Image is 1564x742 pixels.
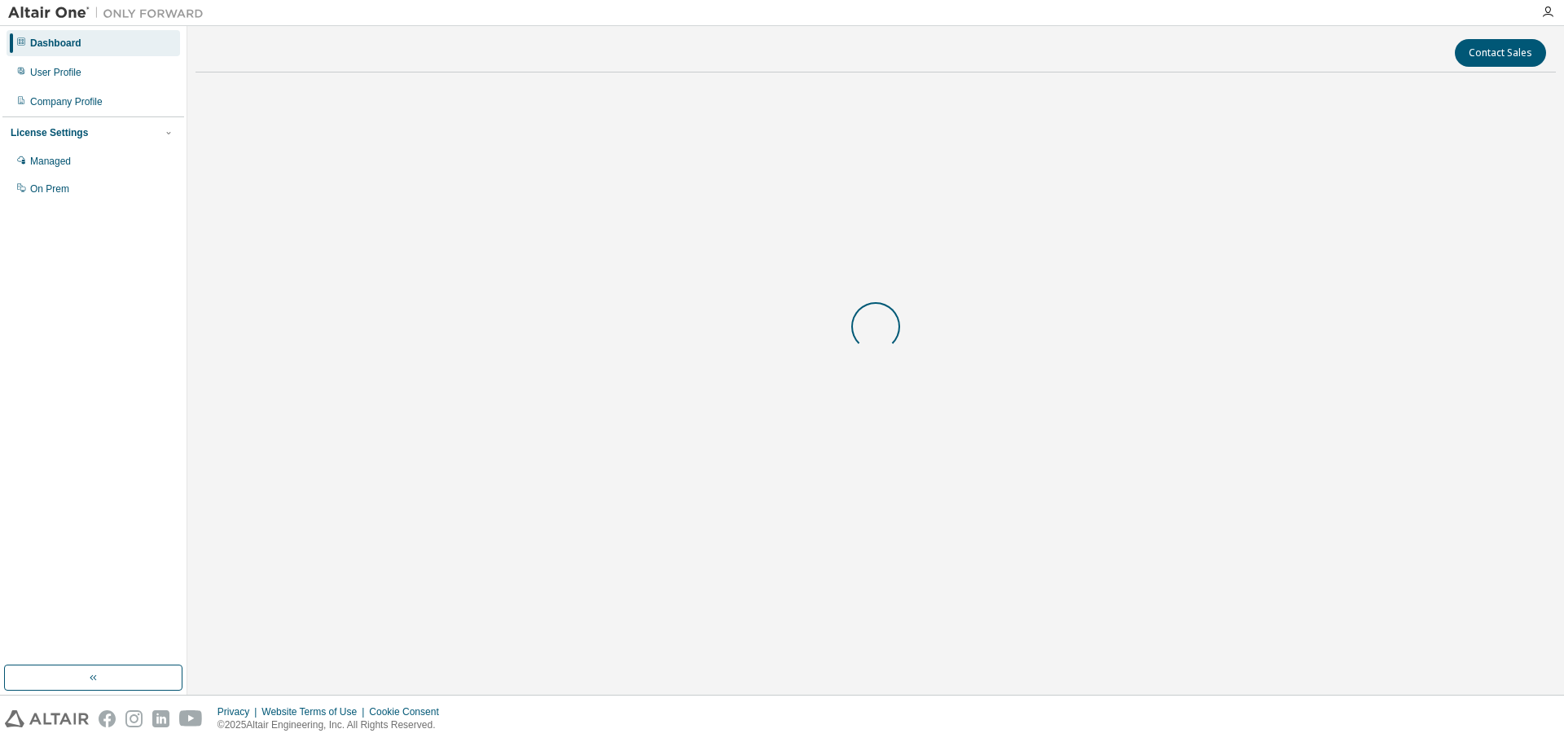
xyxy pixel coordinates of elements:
div: Privacy [217,705,261,718]
img: linkedin.svg [152,710,169,727]
div: Cookie Consent [369,705,448,718]
img: instagram.svg [125,710,143,727]
div: On Prem [30,182,69,195]
div: Company Profile [30,95,103,108]
button: Contact Sales [1455,39,1546,67]
img: facebook.svg [99,710,116,727]
p: © 2025 Altair Engineering, Inc. All Rights Reserved. [217,718,449,732]
div: License Settings [11,126,88,139]
img: altair_logo.svg [5,710,89,727]
div: Website Terms of Use [261,705,369,718]
img: Altair One [8,5,212,21]
div: User Profile [30,66,81,79]
div: Managed [30,155,71,168]
div: Dashboard [30,37,81,50]
img: youtube.svg [179,710,203,727]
